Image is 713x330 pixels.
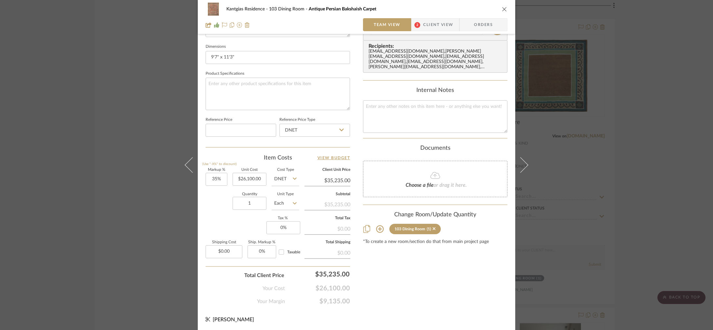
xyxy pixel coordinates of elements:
[206,51,350,64] input: Enter the dimensions of this item
[262,285,285,292] span: Your Cost
[206,168,227,171] label: Markup %
[369,43,504,49] span: Recipients:
[395,227,425,231] div: 103 Dining Room
[288,268,353,281] div: $35,235.00
[285,298,350,305] span: $9,135.00
[423,18,453,31] span: Client View
[272,168,299,171] label: Cost Type
[206,241,242,244] label: Shipping Cost
[363,87,507,94] div: Internal Notes
[363,239,507,245] div: *To create a new room/section do that from main project page
[245,22,250,28] img: Remove from project
[304,198,350,210] div: $35,235.00
[304,217,350,220] label: Total Tax
[414,22,420,28] span: 2
[304,193,350,196] label: Subtotal
[206,154,350,162] div: Item Costs
[304,222,350,234] div: $0.00
[269,7,309,11] span: 103 Dining Room
[304,168,350,171] label: Client Unit Price
[406,183,434,188] span: Choose a file
[279,118,315,121] label: Reference Price Type
[363,211,507,219] div: Change Room/Update Quantity
[244,272,284,279] span: Total Client Price
[285,285,350,292] span: $26,100.00
[502,6,507,12] button: close
[427,227,431,231] div: (1)
[226,7,269,11] span: Kantgias Residence
[266,217,299,220] label: Tax %
[233,193,266,196] label: Quantity
[287,250,300,254] span: Taxable
[233,168,266,171] label: Unit Cost
[206,72,244,75] label: Product Specifications
[213,317,254,322] span: [PERSON_NAME]
[206,3,221,16] img: 31cb73f9-3f8d-418a-8d4c-ae5696b7af0d_48x40.jpg
[434,183,467,188] span: or drag it here.
[304,247,350,258] div: $0.00
[309,7,376,11] span: Antique Persian Bakshaish Carpet
[317,154,350,162] a: View Budget
[206,45,226,48] label: Dimensions
[272,193,299,196] label: Unit Type
[363,145,507,152] div: Documents
[248,241,276,244] label: Ship. Markup %
[467,18,500,31] span: Orders
[304,241,350,244] label: Total Shipping
[206,118,232,121] label: Reference Price
[369,49,504,70] div: [EMAIL_ADDRESS][DOMAIN_NAME] , [PERSON_NAME][EMAIL_ADDRESS][DOMAIN_NAME] , [EMAIL_ADDRESS][DOMAIN...
[374,18,400,31] span: Team View
[257,298,285,305] span: Your Margin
